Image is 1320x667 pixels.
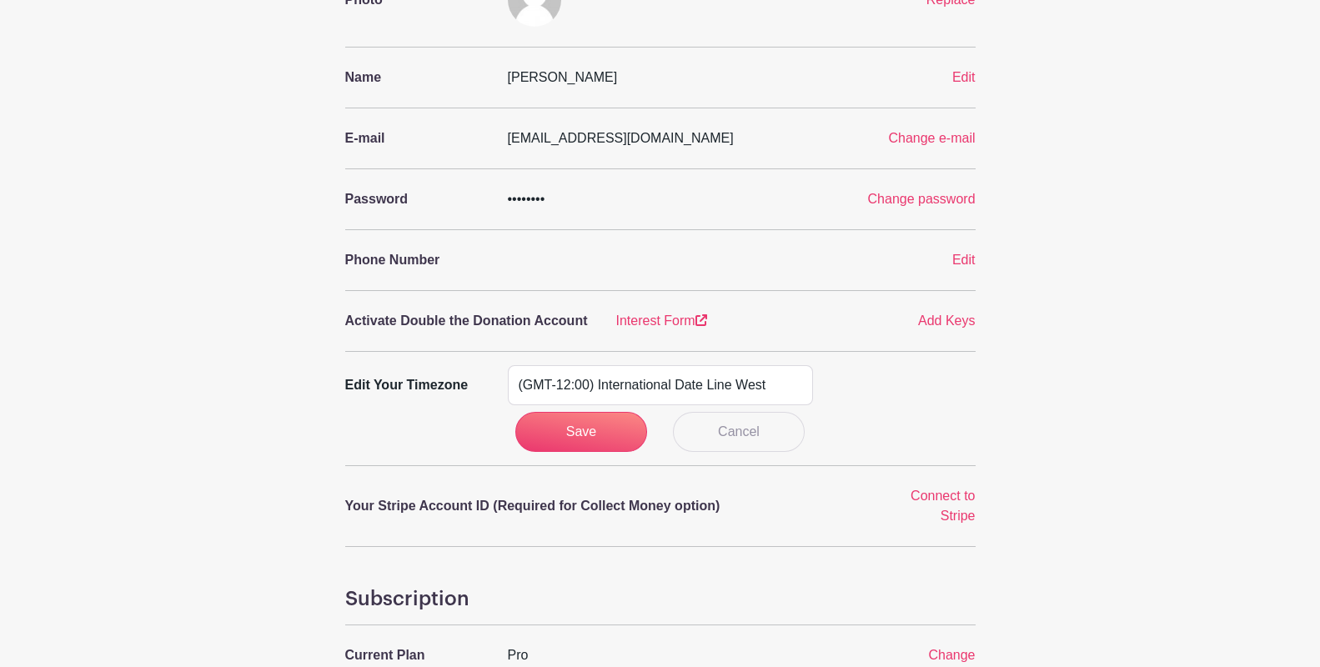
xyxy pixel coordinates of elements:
a: Activate Double the Donation Account [335,311,606,331]
a: Change e-mail [888,131,975,145]
h4: Subscription [345,587,976,611]
a: Change [928,648,975,662]
label: Edit your timezone [335,365,498,405]
p: E-mail [345,128,488,148]
a: Edit [952,70,976,84]
div: Pro [498,645,877,665]
p: Current Plan [345,645,488,665]
p: Password [345,189,488,209]
a: Connect to Stripe [911,489,975,523]
span: •••••••• [508,192,545,206]
input: Save [515,412,647,452]
a: Interest Form [616,313,707,328]
div: [EMAIL_ADDRESS][DOMAIN_NAME] [498,128,823,148]
p: Your Stripe Account ID (Required for Collect Money option) [345,496,867,516]
p: Phone Number [345,250,488,270]
a: Change password [868,192,976,206]
a: Cancel [673,412,805,452]
p: Activate Double the Donation Account [345,311,596,331]
a: Add Keys [918,313,975,328]
a: Edit [952,253,976,267]
div: [PERSON_NAME] [498,68,877,88]
p: Name [345,68,488,88]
